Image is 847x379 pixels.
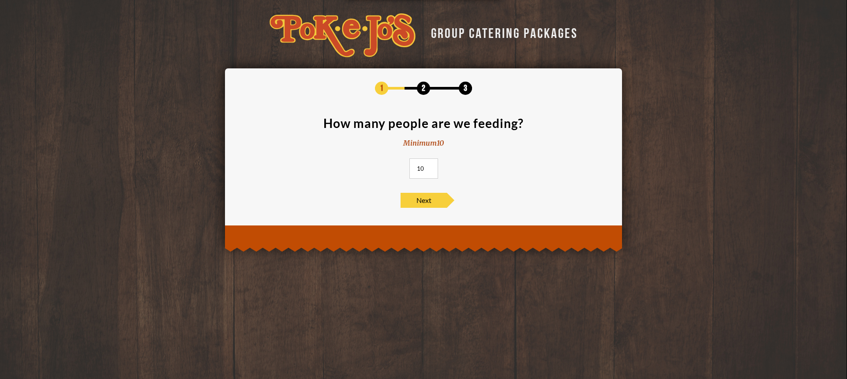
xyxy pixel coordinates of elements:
span: 1 [375,82,388,95]
span: 2 [417,82,430,95]
div: How many people are we feeding? [323,117,524,129]
img: logo-34603ddf.svg [270,13,416,57]
div: GROUP CATERING PACKAGES [424,23,578,40]
span: 3 [459,82,472,95]
span: Next [401,193,447,208]
div: Minimum 10 [403,138,444,148]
